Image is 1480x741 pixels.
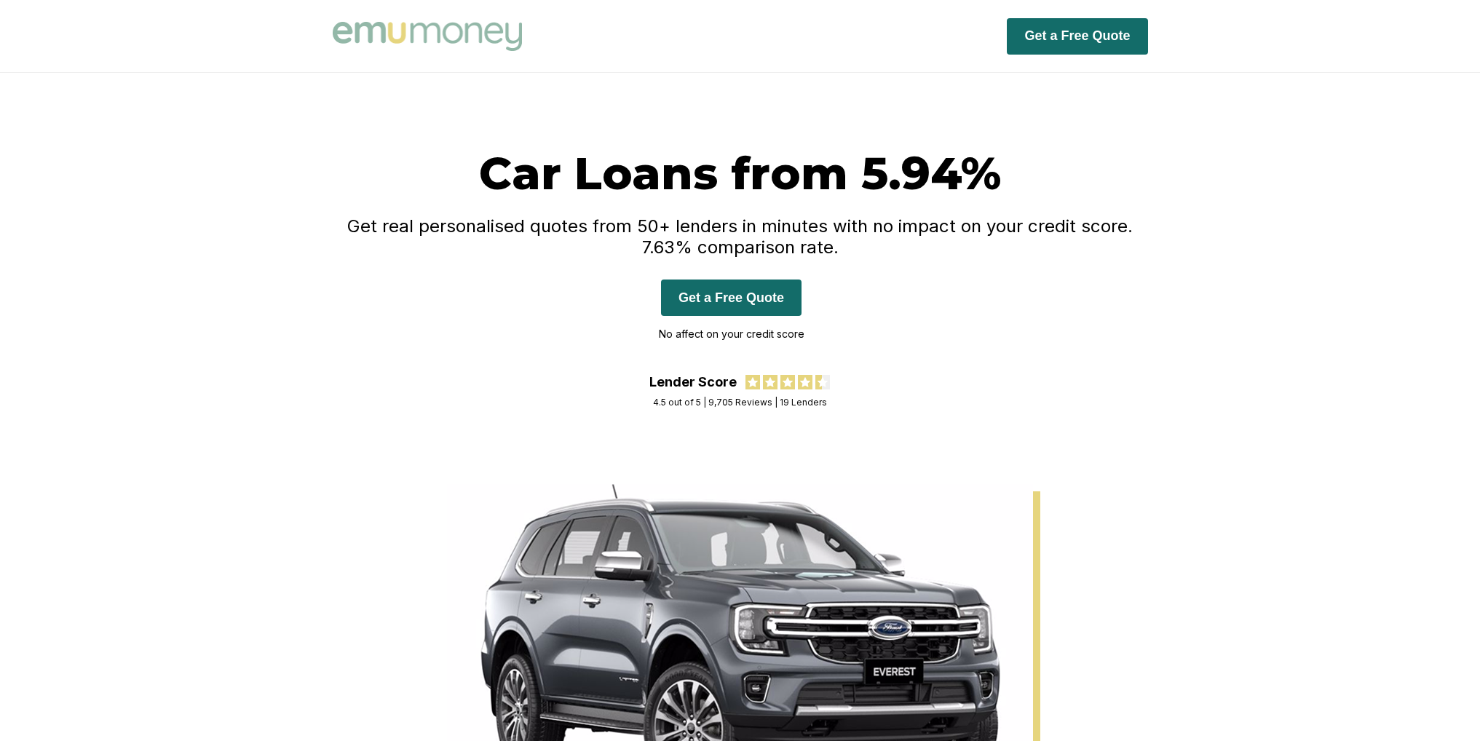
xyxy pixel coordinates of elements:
img: review star [763,375,777,389]
img: Emu Money logo [333,22,522,51]
img: review star [798,375,812,389]
a: Get a Free Quote [1007,28,1147,43]
div: 4.5 out of 5 | 9,705 Reviews | 19 Lenders [653,397,827,408]
button: Get a Free Quote [661,280,802,316]
h1: Car Loans from 5.94% [333,146,1148,201]
img: review star [745,375,760,389]
button: Get a Free Quote [1007,18,1147,55]
img: review star [815,375,830,389]
div: Lender Score [649,374,737,389]
p: No affect on your credit score [659,323,804,345]
a: Get a Free Quote [661,290,802,305]
img: review star [780,375,795,389]
h4: Get real personalised quotes from 50+ lenders in minutes with no impact on your credit score. 7.6... [333,215,1148,258]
